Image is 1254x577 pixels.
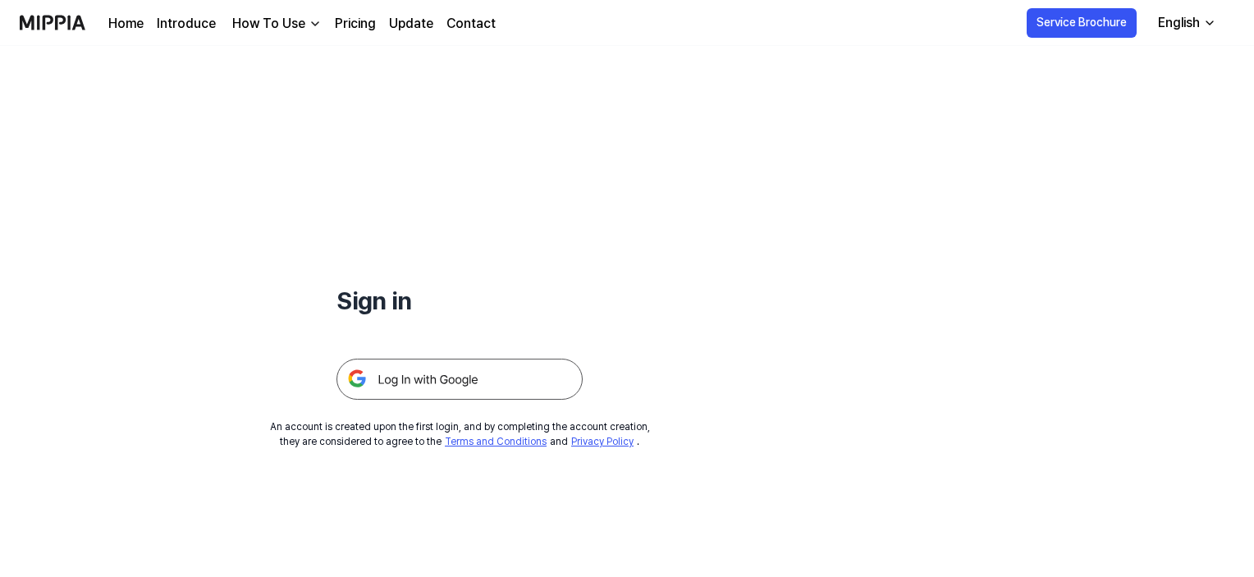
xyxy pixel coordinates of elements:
a: Home [108,14,144,34]
div: An account is created upon the first login, and by completing the account creation, they are cons... [270,419,650,449]
div: English [1155,13,1203,33]
img: 구글 로그인 버튼 [336,359,583,400]
img: down [309,17,322,30]
div: How To Use [229,14,309,34]
a: Pricing [335,14,376,34]
a: Contact [446,14,496,34]
a: Update [389,14,433,34]
a: Terms and Conditions [445,436,547,447]
h1: Sign in [336,282,583,319]
button: English [1145,7,1226,39]
button: How To Use [229,14,322,34]
button: Service Brochure [1027,8,1137,38]
a: Privacy Policy [571,436,634,447]
a: Introduce [157,14,216,34]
